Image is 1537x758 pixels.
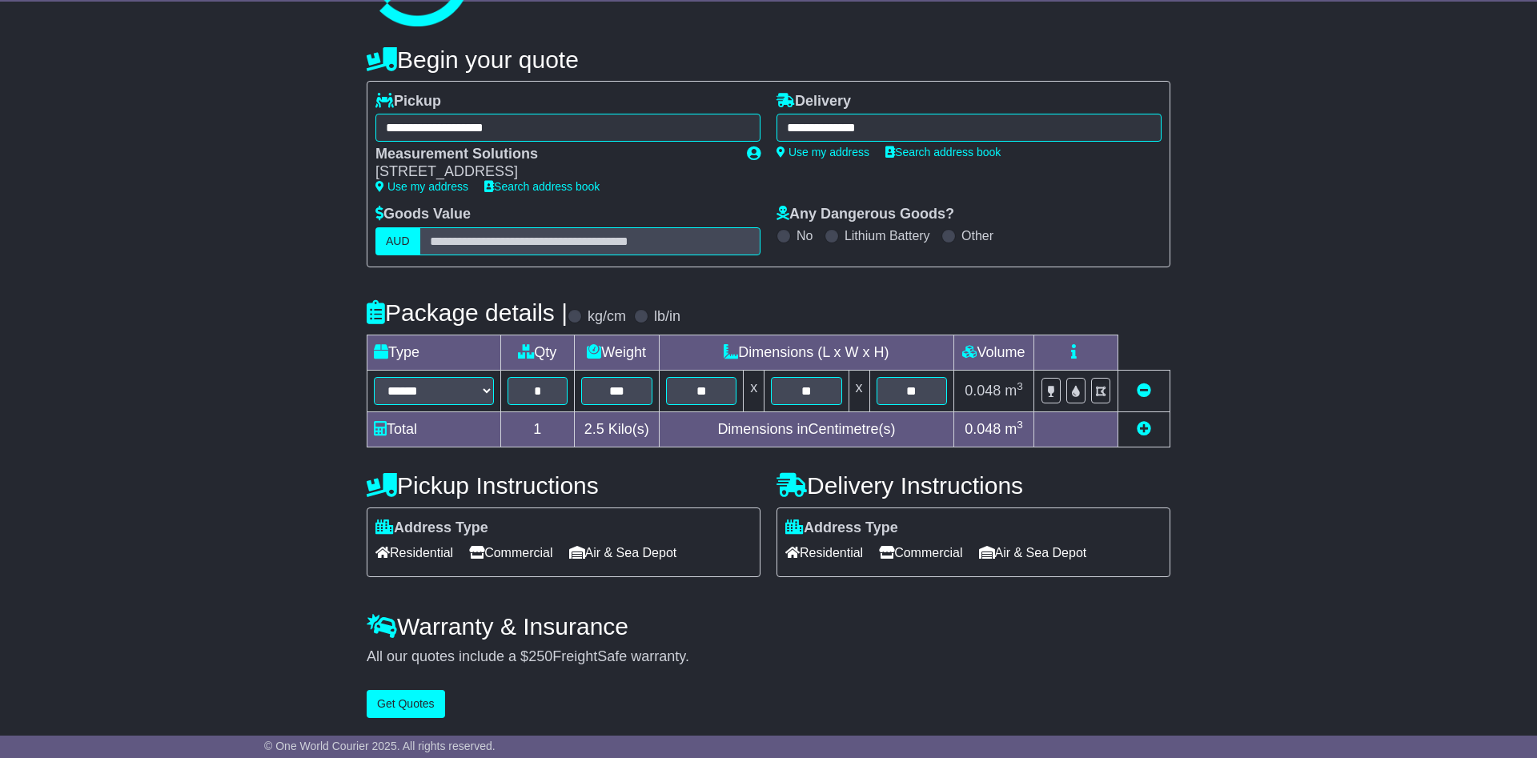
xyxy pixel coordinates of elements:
[1005,421,1023,437] span: m
[375,540,453,565] span: Residential
[584,421,604,437] span: 2.5
[264,740,496,752] span: © One World Courier 2025. All rights reserved.
[375,146,731,163] div: Measurement Solutions
[588,308,626,326] label: kg/cm
[367,299,568,326] h4: Package details |
[367,335,501,370] td: Type
[885,146,1001,158] a: Search address book
[375,206,471,223] label: Goods Value
[965,421,1001,437] span: 0.048
[879,540,962,565] span: Commercial
[469,540,552,565] span: Commercial
[367,613,1170,640] h4: Warranty & Insurance
[367,648,1170,666] div: All our quotes include a $ FreightSafe warranty.
[367,411,501,447] td: Total
[654,308,680,326] label: lb/in
[785,540,863,565] span: Residential
[979,540,1087,565] span: Air & Sea Depot
[574,335,659,370] td: Weight
[1017,380,1023,392] sup: 3
[375,93,441,110] label: Pickup
[777,206,954,223] label: Any Dangerous Goods?
[1137,383,1151,399] a: Remove this item
[574,411,659,447] td: Kilo(s)
[501,411,575,447] td: 1
[375,519,488,537] label: Address Type
[953,335,1033,370] td: Volume
[797,228,813,243] label: No
[744,370,764,411] td: x
[845,228,930,243] label: Lithium Battery
[777,93,851,110] label: Delivery
[785,519,898,537] label: Address Type
[1005,383,1023,399] span: m
[961,228,993,243] label: Other
[1017,419,1023,431] sup: 3
[367,472,760,499] h4: Pickup Instructions
[965,383,1001,399] span: 0.048
[375,227,420,255] label: AUD
[375,163,731,181] div: [STREET_ADDRESS]
[1137,421,1151,437] a: Add new item
[849,370,869,411] td: x
[367,690,445,718] button: Get Quotes
[367,46,1170,73] h4: Begin your quote
[777,146,869,158] a: Use my address
[484,180,600,193] a: Search address book
[659,411,953,447] td: Dimensions in Centimetre(s)
[501,335,575,370] td: Qty
[569,540,677,565] span: Air & Sea Depot
[777,472,1170,499] h4: Delivery Instructions
[375,180,468,193] a: Use my address
[659,335,953,370] td: Dimensions (L x W x H)
[528,648,552,664] span: 250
